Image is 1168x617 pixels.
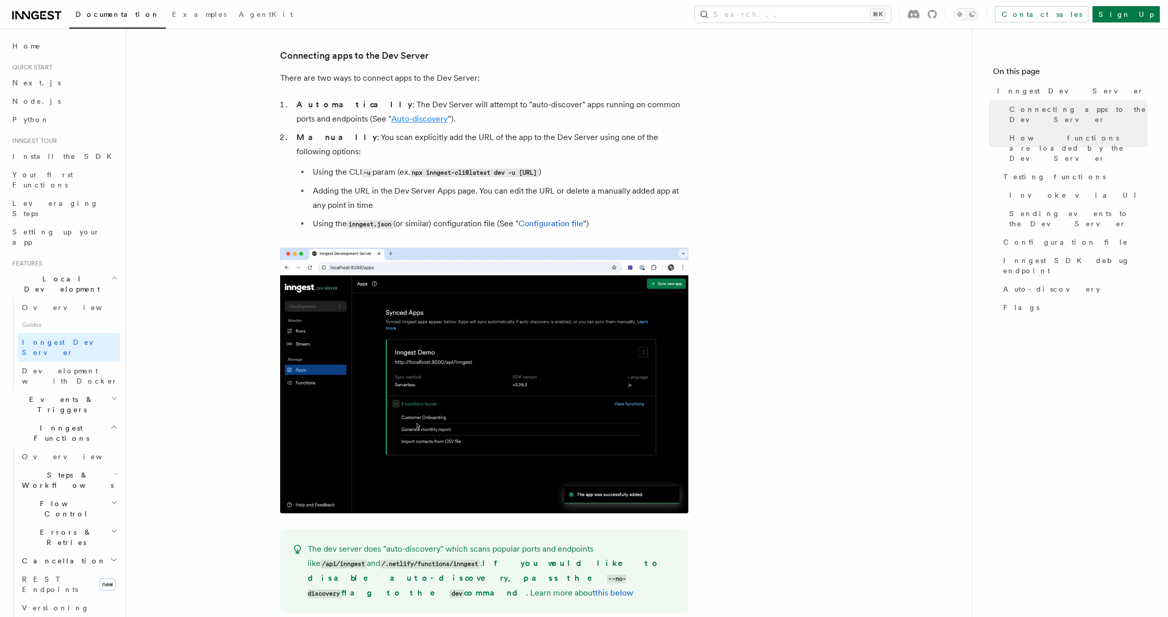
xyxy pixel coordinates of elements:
[280,71,688,85] p: There are two ways to connect apps to the Dev Server:
[8,165,120,194] a: Your first Functions
[999,233,1148,251] a: Configuration file
[310,184,688,212] li: Adding the URL in the Dev Server Apps page. You can edit the URL or delete a manually added app a...
[18,599,120,617] a: Versioning
[1092,6,1160,22] a: Sign Up
[18,527,111,548] span: Errors & Retries
[239,10,293,18] span: AgentKit
[22,604,89,612] span: Versioning
[18,362,120,390] a: Development with Docker
[595,588,633,598] a: this below
[954,8,978,20] button: Toggle dark mode
[380,560,480,568] code: /.netlify/functions/inngest
[22,575,78,594] span: REST Endpoints
[391,114,448,124] a: Auto-discovery
[12,79,61,87] span: Next.js
[296,100,412,109] strong: Automatically
[12,152,118,160] span: Install the SDK
[8,147,120,165] a: Install the SDK
[8,259,42,268] span: Features
[999,280,1148,298] a: Auto-discovery
[8,37,120,55] a: Home
[8,423,110,443] span: Inngest Functions
[308,542,676,601] p: The dev server does "auto-discovery" which scans popular ports and endpoints like and . . Learn m...
[18,317,120,333] span: Guides
[1009,190,1145,200] span: Invoke via UI
[347,220,393,229] code: inngest.json
[76,10,160,18] span: Documentation
[18,499,111,519] span: Flow Control
[12,97,61,105] span: Node.js
[1009,104,1148,125] span: Connecting apps to the Dev Server
[22,303,127,312] span: Overview
[12,228,100,246] span: Setting up your app
[1005,186,1148,204] a: Invoke via UI
[999,168,1148,186] a: Testing functions
[8,419,120,447] button: Inngest Functions
[8,63,53,72] span: Quick start
[296,132,377,142] strong: Manually
[18,447,120,466] a: Overview
[1009,208,1148,229] span: Sending events to the Dev Server
[8,92,120,110] a: Node.js
[69,3,166,29] a: Documentation
[18,556,106,566] span: Cancellation
[12,41,41,51] span: Home
[22,453,127,461] span: Overview
[410,169,539,177] code: npx inngest-cli@latest dev -u [URL]
[450,589,464,598] code: dev
[166,3,233,28] a: Examples
[12,115,49,124] span: Python
[1003,237,1128,247] span: Configuration file
[1009,133,1148,163] span: How functions are loaded by the Dev Server
[172,10,227,18] span: Examples
[1003,255,1148,276] span: Inngest SDK debug endpoint
[8,394,111,415] span: Events & Triggers
[12,199,98,218] span: Leveraging Steps
[1005,100,1148,129] a: Connecting apps to the Dev Server
[993,65,1148,82] h4: On this page
[12,171,73,189] span: Your first Functions
[18,466,120,494] button: Steps & Workflows
[1003,302,1039,313] span: Flags
[320,560,367,568] code: /api/inngest
[18,333,120,362] a: Inngest Dev Server
[8,390,120,419] button: Events & Triggers
[18,570,120,599] a: REST Endpointsnew
[8,274,111,294] span: Local Development
[1005,129,1148,168] a: How functions are loaded by the Dev Server
[8,298,120,390] div: Local Development
[293,98,688,126] li: : The Dev Server will attempt to "auto-discover" apps running on common ports and endpoints (See ...
[8,110,120,129] a: Python
[18,470,114,490] span: Steps & Workflows
[8,74,120,92] a: Next.js
[22,367,118,385] span: Development with Docker
[22,338,109,357] span: Inngest Dev Server
[518,219,583,228] a: Configuration file
[18,298,120,317] a: Overview
[993,82,1148,100] a: Inngest Dev Server
[308,575,627,598] code: --no-discovery
[308,558,660,598] strong: If you would like to disable auto-discovery, pass the flag to the command
[18,494,120,523] button: Flow Control
[280,49,429,63] a: Connecting apps to the Dev Server
[8,137,57,145] span: Inngest tour
[695,6,891,22] button: Search...⌘K
[1005,204,1148,233] a: Sending events to the Dev Server
[999,298,1148,317] a: Flags
[999,251,1148,280] a: Inngest SDK debug endpoint
[18,523,120,552] button: Errors & Retries
[871,9,885,19] kbd: ⌘K
[995,6,1088,22] a: Contact sales
[310,165,688,180] li: Using the CLI param (ex. )
[8,194,120,223] a: Leveraging Steps
[310,217,688,231] li: Using the (or similar) configuration file (See " ")
[8,223,120,251] a: Setting up your app
[18,552,120,570] button: Cancellation
[362,169,372,177] code: -u
[293,130,688,231] li: : You scan explicitly add the URL of the app to the Dev Server using one of the following options:
[99,578,116,590] span: new
[280,248,688,513] img: Dev Server demo manually syncing an app
[997,86,1144,96] span: Inngest Dev Server
[8,270,120,298] button: Local Development
[233,3,299,28] a: AgentKit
